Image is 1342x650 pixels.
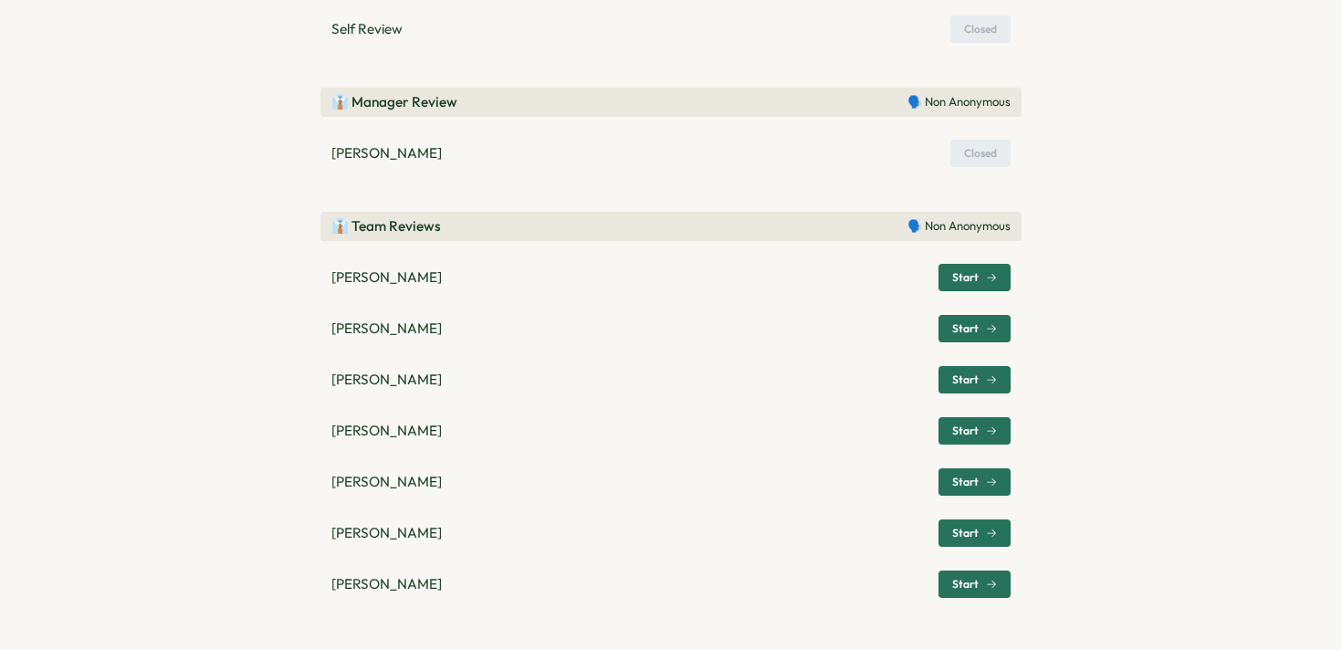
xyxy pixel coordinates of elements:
[331,319,442,339] p: [PERSON_NAME]
[331,421,442,441] p: [PERSON_NAME]
[331,574,442,594] p: [PERSON_NAME]
[907,218,1011,235] p: 🗣️ Non Anonymous
[952,272,979,283] span: Start
[938,519,1011,547] button: Start
[331,92,457,112] p: 👔 Manager Review
[952,579,979,590] span: Start
[938,366,1011,393] button: Start
[331,216,441,236] p: 👔 Team Reviews
[907,94,1011,110] p: 🗣️ Non Anonymous
[952,374,979,385] span: Start
[938,571,1011,598] button: Start
[331,19,403,39] p: Self Review
[952,528,979,539] span: Start
[952,477,979,487] span: Start
[331,267,442,288] p: [PERSON_NAME]
[938,417,1011,445] button: Start
[331,370,442,390] p: [PERSON_NAME]
[331,523,442,543] p: [PERSON_NAME]
[331,143,442,163] p: [PERSON_NAME]
[952,323,979,334] span: Start
[331,472,442,492] p: [PERSON_NAME]
[938,264,1011,291] button: Start
[938,315,1011,342] button: Start
[938,468,1011,496] button: Start
[952,425,979,436] span: Start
